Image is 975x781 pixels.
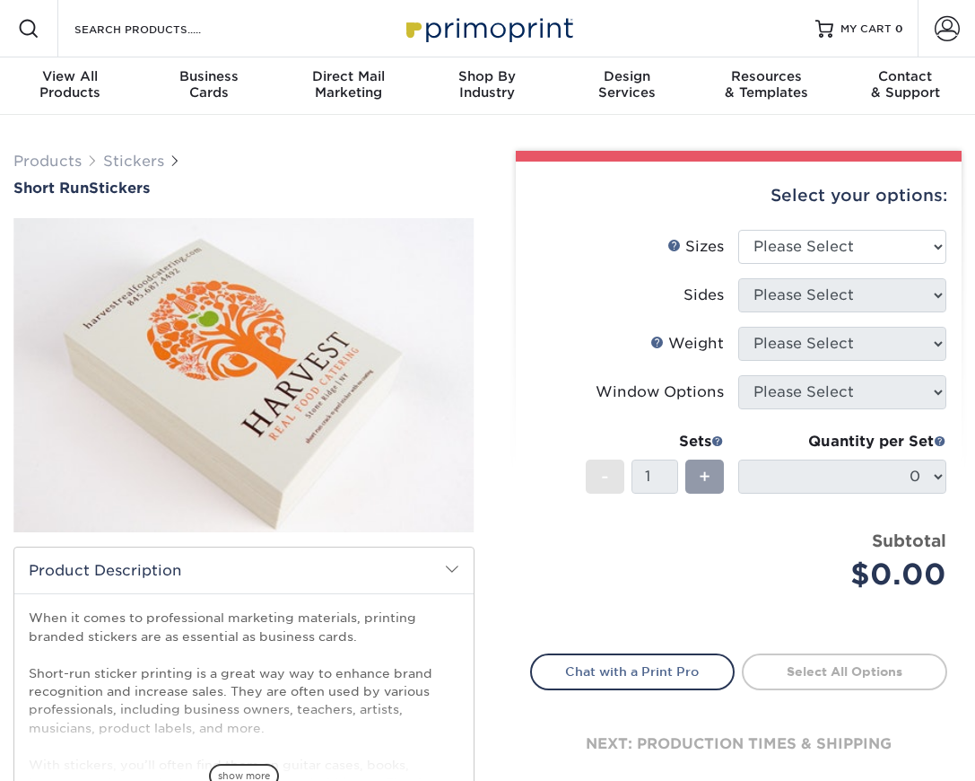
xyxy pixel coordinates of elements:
span: - [601,463,609,490]
h2: Product Description [14,548,474,593]
div: Industry [418,68,557,101]
a: DesignServices [557,57,696,115]
h1: Stickers [13,180,474,197]
a: Products [13,153,82,170]
a: Select All Options [742,654,947,689]
span: Design [557,68,696,84]
div: Sizes [667,236,724,258]
span: Resources [696,68,835,84]
span: Shop By [418,68,557,84]
div: Sets [586,431,724,452]
div: & Support [836,68,975,101]
a: BusinessCards [139,57,278,115]
span: Short Run [13,180,89,197]
span: Contact [836,68,975,84]
strong: Subtotal [872,531,946,550]
a: Chat with a Print Pro [530,654,736,689]
div: & Templates [696,68,835,101]
div: Services [557,68,696,101]
img: Short Run 01 [13,216,474,535]
a: Stickers [103,153,164,170]
span: Business [139,68,278,84]
img: Primoprint [398,9,578,48]
span: 0 [895,22,903,35]
span: MY CART [840,22,892,37]
a: Shop ByIndustry [418,57,557,115]
a: Short RunStickers [13,180,474,197]
div: Weight [650,333,724,355]
div: Sides [683,285,724,306]
div: $0.00 [752,553,946,596]
a: Resources& Templates [696,57,835,115]
div: Quantity per Set [738,431,946,452]
input: SEARCH PRODUCTS..... [73,18,248,39]
a: Contact& Support [836,57,975,115]
span: Direct Mail [279,68,418,84]
a: Direct MailMarketing [279,57,418,115]
div: Cards [139,68,278,101]
div: Window Options [596,382,724,403]
div: Select your options: [530,162,948,230]
div: Marketing [279,68,418,101]
span: + [699,463,710,490]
